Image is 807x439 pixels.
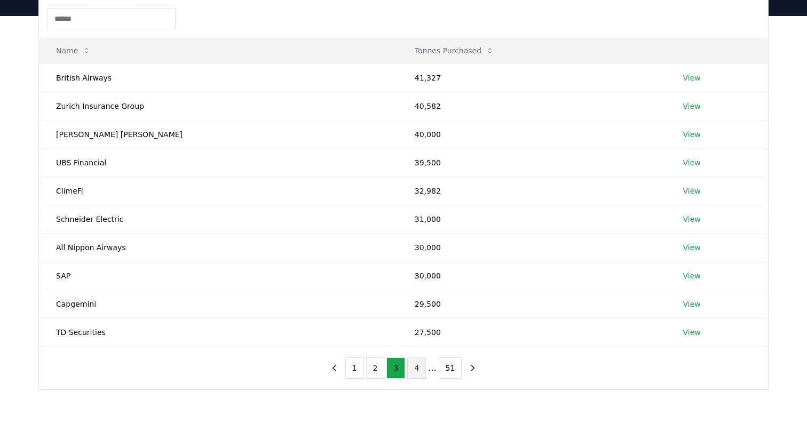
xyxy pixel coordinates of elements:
a: View [683,242,701,253]
button: 1 [345,357,364,379]
td: 27,500 [398,318,666,346]
td: 29,500 [398,290,666,318]
td: 31,000 [398,205,666,233]
a: View [683,270,701,281]
td: 30,000 [398,261,666,290]
a: View [683,299,701,309]
td: 41,327 [398,63,666,92]
button: 2 [366,357,385,379]
a: View [683,186,701,196]
td: Schneider Electric [39,205,398,233]
button: 51 [439,357,462,379]
a: View [683,327,701,338]
li: ... [428,362,436,374]
a: View [683,101,701,111]
td: 39,500 [398,148,666,177]
a: View [683,157,701,168]
button: 3 [386,357,405,379]
button: Tonnes Purchased [406,40,503,61]
td: ClimeFi [39,177,398,205]
a: View [683,73,701,83]
button: Name [48,40,99,61]
button: 4 [407,357,426,379]
a: View [683,129,701,140]
td: SAP [39,261,398,290]
td: [PERSON_NAME] [PERSON_NAME] [39,120,398,148]
td: British Airways [39,63,398,92]
td: Zurich Insurance Group [39,92,398,120]
td: 30,000 [398,233,666,261]
button: next page [464,357,482,379]
td: 40,000 [398,120,666,148]
td: UBS Financial [39,148,398,177]
button: previous page [325,357,343,379]
td: 40,582 [398,92,666,120]
td: TD Securities [39,318,398,346]
td: All Nippon Airways [39,233,398,261]
td: 32,982 [398,177,666,205]
a: View [683,214,701,225]
td: Capgemini [39,290,398,318]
